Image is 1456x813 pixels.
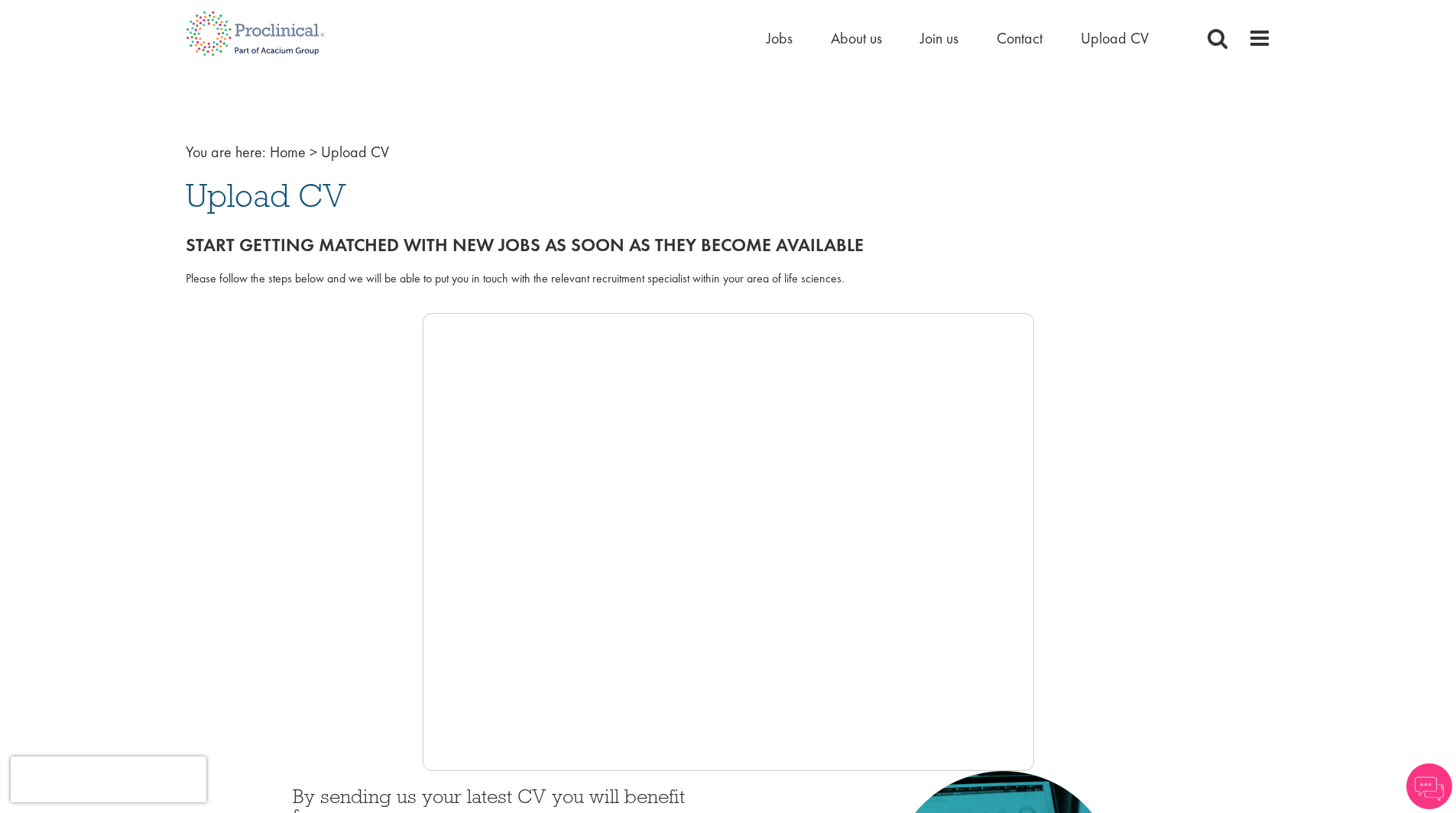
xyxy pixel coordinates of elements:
span: > [310,142,317,162]
span: Upload CV [186,175,346,216]
span: Upload CV [321,142,389,162]
h2: Start getting matched with new jobs as soon as they become available [186,235,1271,255]
a: breadcrumb link [270,142,306,162]
a: About us [831,28,882,48]
div: Please follow the steps below and we will be able to put you in touch with the relevant recruitme... [186,270,1271,288]
a: Join us [920,28,958,48]
a: Upload CV [1081,28,1149,48]
span: You are here: [186,142,266,162]
a: Jobs [767,28,793,48]
iframe: reCAPTCHA [11,757,206,802]
img: Chatbot [1406,763,1452,809]
a: Contact [997,28,1043,48]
